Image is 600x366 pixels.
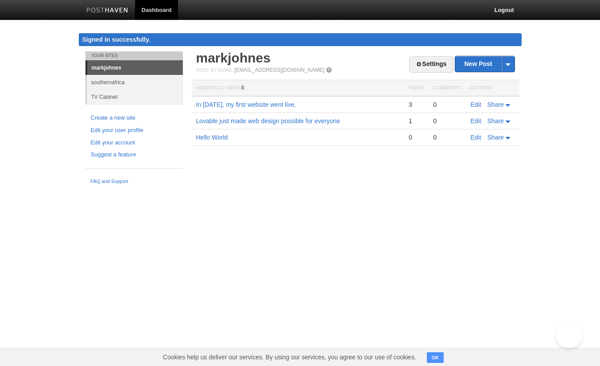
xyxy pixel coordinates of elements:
[429,80,466,97] th: Comments
[455,56,514,72] a: New Post
[234,67,324,73] a: [EMAIL_ADDRESS][DOMAIN_NAME]
[409,56,453,73] a: Settings
[471,117,481,125] a: Edit
[488,134,504,141] span: Share
[471,134,481,141] a: Edit
[91,178,178,186] a: FAQ and Support
[79,33,522,46] div: Signed in successfully.
[241,85,244,91] span: 8
[86,8,128,14] img: Posthaven-bar
[196,117,340,125] a: Lovable just made web design possible for everyone
[488,101,504,108] span: Share
[91,113,178,123] a: Create a new site
[488,117,504,125] span: Share
[87,90,183,104] a: TV Cabinet
[87,61,183,75] a: markjohnes
[91,150,178,160] a: Suggest a feature
[433,117,461,125] div: 0
[196,67,233,73] span: Post by Email
[471,101,481,108] a: Edit
[87,75,183,90] a: southernafrica
[466,80,519,97] th: Actions
[427,352,444,363] button: OK
[433,133,461,141] div: 0
[196,134,228,141] a: Hello World
[409,101,424,109] div: 3
[556,322,582,348] iframe: Help Scout Beacon - Open
[154,348,425,366] span: Cookies help us deliver our services. By using our services, you agree to our use of cookies.
[91,138,178,148] a: Edit your account
[91,126,178,135] a: Edit your user profile
[404,80,429,97] th: Views
[196,101,296,108] a: In [DATE], my first website went live.
[196,51,271,65] a: markjohnes
[433,101,461,109] div: 0
[192,80,404,97] th: Homepage Views
[409,117,424,125] div: 1
[409,133,424,141] div: 0
[85,51,183,60] li: Your Sites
